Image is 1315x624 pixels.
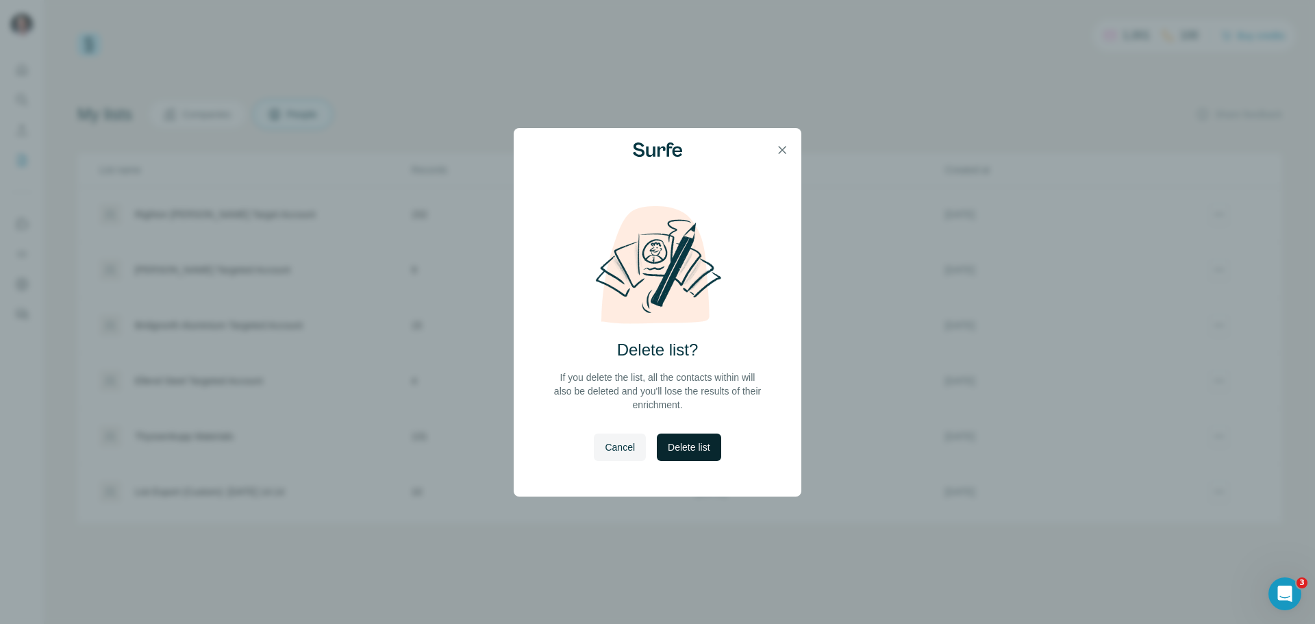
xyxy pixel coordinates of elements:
[581,205,734,325] img: delete-list
[594,434,646,461] button: Cancel
[1268,577,1301,610] iframe: Intercom live chat
[657,434,721,461] button: Delete list
[633,142,682,158] img: Surfe Logo
[1297,577,1307,588] span: 3
[668,440,710,454] span: Delete list
[552,371,763,412] p: If you delete the list, all the contacts within will also be deleted and you'll lose the results ...
[617,339,699,361] h2: Delete list?
[605,440,635,454] span: Cancel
